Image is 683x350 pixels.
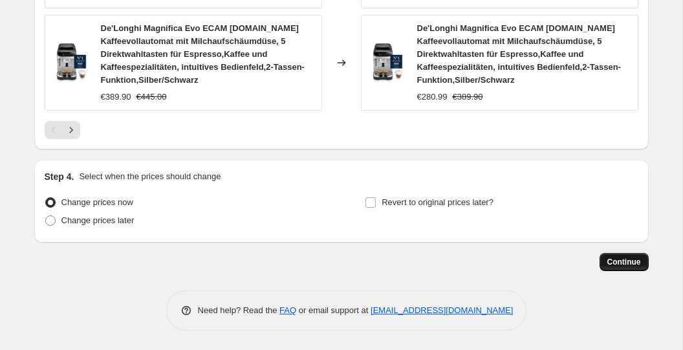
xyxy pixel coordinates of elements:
p: Select when the prices should change [79,170,221,183]
span: De'Longhi Magnifica Evo ECAM [DOMAIN_NAME] Kaffeevollautomat mit Milchaufschäumdüse, 5 Direktwahl... [417,23,621,85]
span: De'Longhi Magnifica Evo ECAM [DOMAIN_NAME] Kaffeevollautomat mit Milchaufschäumdüse, 5 Direktwahl... [101,23,305,85]
span: Change prices later [61,215,135,225]
button: Next [62,121,80,139]
strike: €445.00 [136,91,167,104]
div: €280.99 [417,91,448,104]
img: 71dcv3z5uVL_80x.jpg [52,43,91,82]
span: Revert to original prices later? [382,197,493,207]
div: €389.90 [101,91,131,104]
nav: Pagination [45,121,80,139]
span: Need help? Read the [198,305,280,315]
h2: Step 4. [45,170,74,183]
strike: €389.90 [453,91,483,104]
img: 71dcv3z5uVL_80x.jpg [368,43,407,82]
span: Change prices now [61,197,133,207]
a: [EMAIL_ADDRESS][DOMAIN_NAME] [371,305,513,315]
a: FAQ [279,305,296,315]
span: Continue [607,257,641,267]
span: or email support at [296,305,371,315]
button: Continue [600,253,649,271]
